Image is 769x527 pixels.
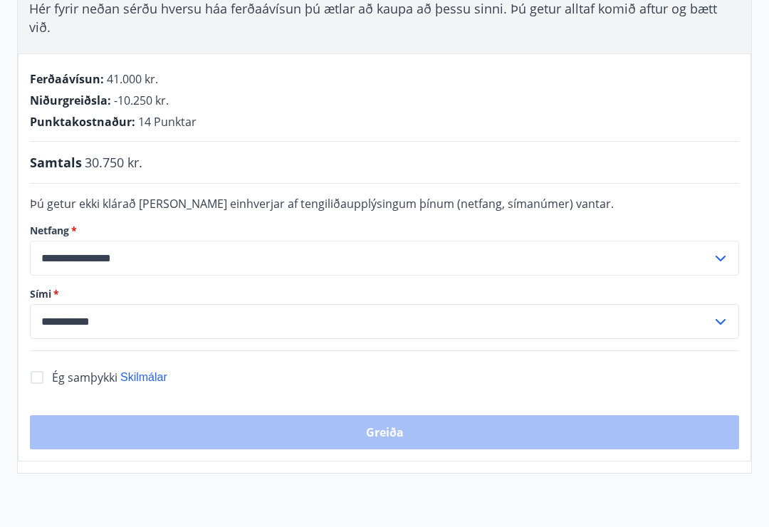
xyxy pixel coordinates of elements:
span: -10.250 kr. [114,93,169,108]
span: Punktakostnaður : [30,114,135,130]
span: Þú getur ekki klárað [PERSON_NAME] einhverjar af tengiliðaupplýsingum þínum (netfang, símanúmer) ... [30,196,614,212]
span: 14 Punktar [138,114,197,130]
span: Ég samþykki [52,370,117,385]
label: Netfang [30,224,739,238]
button: Skilmálar [120,370,167,385]
span: 30.750 kr. [85,153,142,172]
span: 41.000 kr. [107,71,158,87]
label: Sími [30,287,739,301]
span: Niðurgreiðsla : [30,93,111,108]
span: Skilmálar [120,371,167,383]
span: Ferðaávísun : [30,71,104,87]
span: Samtals [30,153,82,172]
